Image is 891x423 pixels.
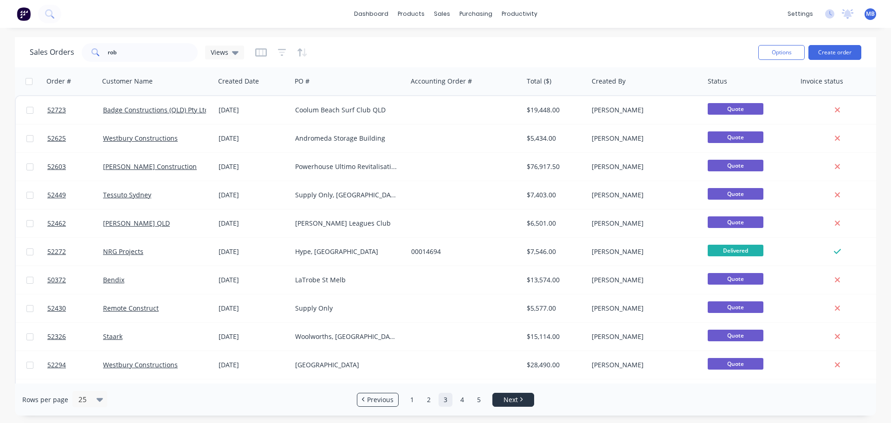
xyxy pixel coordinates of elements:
span: Quote [708,358,763,370]
div: [PERSON_NAME] [592,332,695,341]
a: Page 3 is your current page [439,393,452,407]
span: Quote [708,160,763,171]
span: MB [866,10,875,18]
div: [PERSON_NAME] [592,304,695,313]
div: $76,917.50 [527,162,581,171]
div: $7,546.00 [527,247,581,256]
a: dashboard [349,7,393,21]
div: sales [429,7,455,21]
span: Quote [708,330,763,341]
span: 52625 [47,134,66,143]
a: Staark [103,332,123,341]
a: Westbury Constructions [103,360,178,369]
div: [PERSON_NAME] [592,190,695,200]
div: [DATE] [219,247,288,256]
div: Order # [46,77,71,86]
a: 52430 [47,294,103,322]
span: 52272 [47,247,66,256]
div: settings [783,7,818,21]
a: [PERSON_NAME] Construction [103,162,197,171]
a: Previous page [357,395,398,404]
span: Quote [708,216,763,228]
a: Page 4 [455,393,469,407]
span: Delivered [708,245,763,256]
a: [PERSON_NAME] QLD [103,219,170,228]
span: Quote [708,301,763,313]
span: Rows per page [22,395,68,404]
div: $13,574.00 [527,275,581,285]
span: Quote [708,188,763,200]
div: [DATE] [219,162,288,171]
div: Status [708,77,727,86]
a: Remote Construct [103,304,159,312]
a: 52603 [47,153,103,181]
div: $5,577.00 [527,304,581,313]
div: Coolum Beach Surf Club QLD [295,105,398,115]
a: NRG Projects [103,247,143,256]
div: [DATE] [219,275,288,285]
div: [PERSON_NAME] [592,105,695,115]
div: [DATE] [219,105,288,115]
div: Andromeda Storage Building [295,134,398,143]
a: 52723 [47,96,103,124]
a: 50372 [47,266,103,294]
div: Supply Only [295,304,398,313]
span: Previous [367,395,394,404]
a: Page 1 [405,393,419,407]
img: Factory [17,7,31,21]
div: Supply Only, [GEOGRAPHIC_DATA], [GEOGRAPHIC_DATA] [295,190,398,200]
div: [PERSON_NAME] Leagues Club [295,219,398,228]
button: Create order [808,45,861,60]
div: [PERSON_NAME] [592,134,695,143]
div: Invoice status [801,77,843,86]
div: LaTrobe St Melb [295,275,398,285]
div: [DATE] [219,304,288,313]
span: Quote [708,103,763,115]
div: [DATE] [219,219,288,228]
div: Created By [592,77,626,86]
div: [GEOGRAPHIC_DATA] [295,360,398,370]
div: purchasing [455,7,497,21]
span: 50372 [47,275,66,285]
div: Woolworths, [GEOGRAPHIC_DATA] [295,332,398,341]
div: [DATE] [219,360,288,370]
span: Quote [708,273,763,285]
div: [PERSON_NAME] [592,275,695,285]
div: $6,501.00 [527,219,581,228]
span: 52326 [47,332,66,341]
div: $19,448.00 [527,105,581,115]
div: [PERSON_NAME] [592,162,695,171]
div: $28,490.00 [527,360,581,370]
a: 52272 [47,238,103,266]
a: Badge Constructions (QLD) Pty Ltd [103,105,209,114]
span: 52294 [47,360,66,370]
div: $15,114.00 [527,332,581,341]
div: Created Date [218,77,259,86]
span: 52603 [47,162,66,171]
div: $7,403.00 [527,190,581,200]
a: 52462 [47,209,103,237]
span: Views [211,47,228,57]
input: Search... [108,43,198,62]
a: Bendix [103,275,124,284]
div: PO # [295,77,310,86]
a: Page 2 [422,393,436,407]
div: Powerhouse Ultimo Revitalisation [295,162,398,171]
span: 52449 [47,190,66,200]
a: 52294 [47,351,103,379]
div: [PERSON_NAME] [592,247,695,256]
div: [PERSON_NAME] [592,360,695,370]
div: Hype, [GEOGRAPHIC_DATA] [295,247,398,256]
a: Tessuto Sydney [103,190,151,199]
div: [DATE] [219,190,288,200]
a: Westbury Constructions [103,134,178,143]
div: [DATE] [219,134,288,143]
a: 52449 [47,181,103,209]
a: 52625 [47,124,103,152]
div: Total ($) [527,77,551,86]
span: Next [504,395,518,404]
div: products [393,7,429,21]
a: 52238 [47,379,103,407]
a: 00014694 [411,247,441,256]
div: productivity [497,7,542,21]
